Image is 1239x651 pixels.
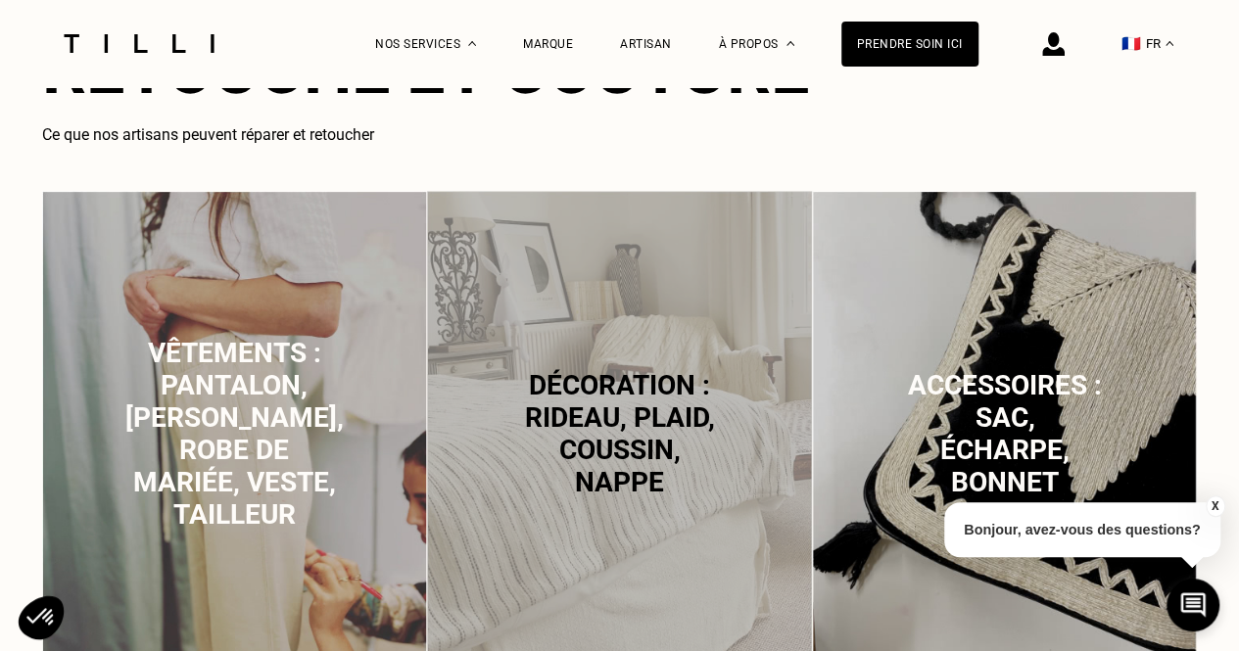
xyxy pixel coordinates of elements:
a: Marque [523,37,573,51]
p: Bonjour, avez-vous des questions? [944,502,1220,557]
span: Décoration : rideau, plaid, coussin, nappe [524,369,714,498]
img: Menu déroulant [468,41,476,46]
h3: Ce que nos artisans peuvent réparer et retoucher [42,125,1198,144]
img: icône connexion [1042,32,1065,56]
span: Vêtements : pantalon, [PERSON_NAME], robe de mariée, veste, tailleur [125,337,344,531]
img: Logo du service de couturière Tilli [57,34,221,53]
button: X [1205,495,1224,517]
span: Accessoires : sac, écharpe, bonnet [908,369,1102,498]
img: menu déroulant [1166,41,1173,46]
a: Artisan [620,37,672,51]
span: 🇫🇷 [1121,34,1141,53]
img: Menu déroulant à propos [786,41,794,46]
a: Prendre soin ici [841,22,978,67]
